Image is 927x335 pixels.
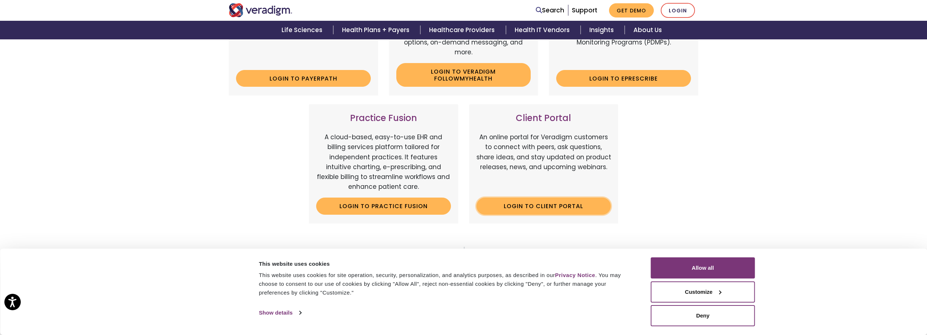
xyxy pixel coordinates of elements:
a: Health IT Vendors [506,21,581,39]
a: Search [536,5,564,15]
img: Veradigm logo [229,3,292,17]
h3: Demo [482,247,699,257]
a: Login to ePrescribe [556,70,691,87]
div: This website uses cookies for site operation, security, personalization, and analytics purposes, ... [259,271,635,297]
div: This website uses cookies [259,260,635,268]
a: Life Sciences [273,21,333,39]
a: Privacy Notice [555,272,595,278]
a: Insights [581,21,625,39]
p: A cloud-based, easy-to-use EHR and billing services platform tailored for independent practices. ... [316,132,451,192]
h3: Practice Fusion [316,113,451,124]
button: Deny [651,305,755,326]
a: Login to Payerpath [236,70,371,87]
h3: Client Portal [476,113,611,124]
a: Login to Client Portal [476,198,611,214]
button: Allow all [651,257,755,278]
button: Customize [651,281,755,303]
a: Health Plans + Payers [333,21,420,39]
a: Get Demo [609,3,654,17]
h3: Support [229,247,446,257]
a: About Us [625,21,671,39]
a: Support [572,6,597,15]
a: Healthcare Providers [420,21,506,39]
p: An online portal for Veradigm customers to connect with peers, ask questions, share ideas, and st... [476,132,611,192]
a: Login to Practice Fusion [316,198,451,214]
a: Show details [259,307,301,318]
a: Login to Veradigm FollowMyHealth [396,63,531,87]
a: Login [661,3,695,18]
